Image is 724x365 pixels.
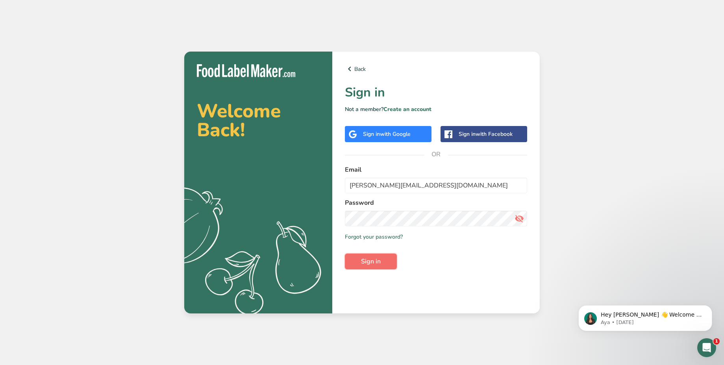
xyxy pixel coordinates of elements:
input: Enter Your Email [345,178,527,193]
div: Sign in [363,130,411,138]
a: Back [345,64,527,74]
div: Sign in [459,130,513,138]
a: Forgot your password? [345,233,403,241]
img: Food Label Maker [197,64,295,77]
iframe: Intercom live chat [697,338,716,357]
span: OR [424,143,448,166]
span: with Facebook [476,130,513,138]
a: Create an account [383,106,431,113]
button: Sign in [345,254,397,269]
h1: Sign in [345,83,527,102]
p: Not a member? [345,105,527,113]
h2: Welcome Back! [197,102,320,139]
span: 1 [713,338,720,345]
label: Password [345,198,527,208]
span: with Google [380,130,411,138]
span: Sign in [361,257,381,266]
label: Email [345,165,527,174]
iframe: Intercom notifications message [567,289,724,344]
